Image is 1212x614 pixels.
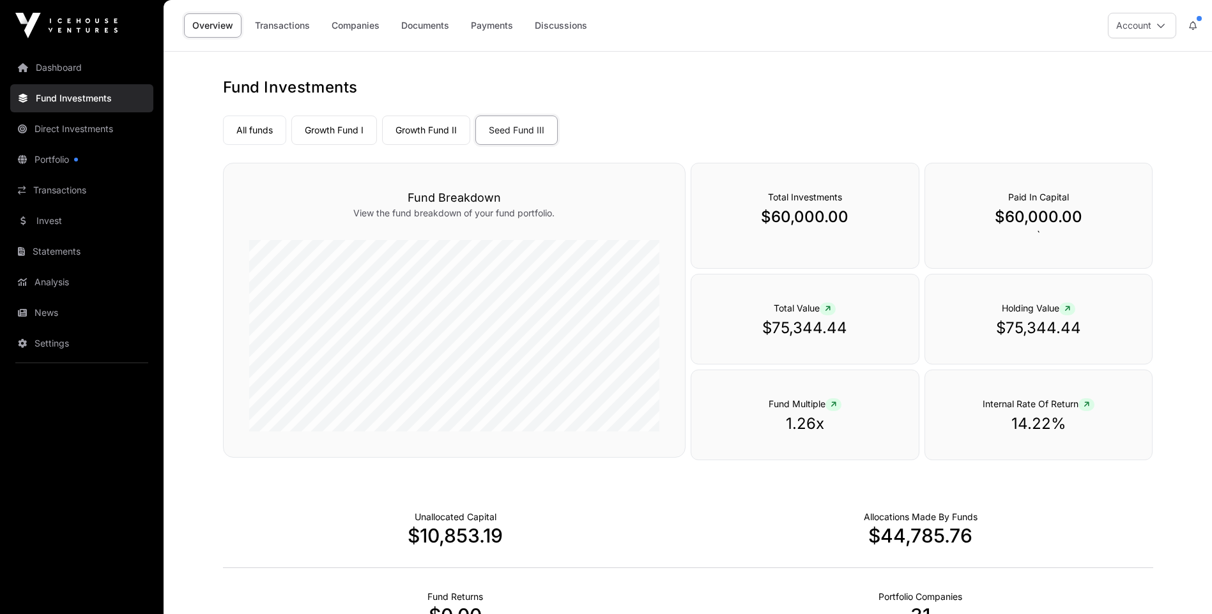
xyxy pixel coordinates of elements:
[526,13,595,38] a: Discussions
[184,13,242,38] a: Overview
[951,207,1127,227] p: $60,000.00
[223,116,286,145] a: All funds
[249,189,659,207] h3: Fund Breakdown
[878,590,962,603] p: Number of Companies Deployed Into
[769,398,841,409] span: Fund Multiple
[393,13,457,38] a: Documents
[10,268,153,296] a: Analysis
[10,329,153,357] a: Settings
[924,163,1153,269] div: `
[717,318,893,338] p: $75,344.44
[10,176,153,204] a: Transactions
[10,54,153,82] a: Dashboard
[463,13,521,38] a: Payments
[774,303,836,313] span: Total Value
[291,116,377,145] a: Growth Fund I
[10,299,153,327] a: News
[717,414,893,434] p: 1.26x
[10,146,153,174] a: Portfolio
[323,13,388,38] a: Companies
[1008,191,1069,202] span: Paid In Capital
[1002,303,1075,313] span: Holding Value
[10,207,153,235] a: Invest
[951,318,1127,338] p: $75,344.44
[10,84,153,112] a: Fund Investments
[717,207,893,227] p: $60,000.00
[247,13,318,38] a: Transactions
[864,511,978,523] p: Capital Deployed Into Companies
[382,116,470,145] a: Growth Fund II
[1108,13,1176,38] button: Account
[10,237,153,266] a: Statements
[223,77,1153,98] h1: Fund Investments
[951,414,1127,434] p: 14.22%
[475,116,558,145] a: Seed Fund III
[983,398,1094,409] span: Internal Rate Of Return
[688,524,1153,547] p: $44,785.76
[415,511,496,523] p: Cash not yet allocated
[223,524,688,547] p: $10,853.19
[249,207,659,220] p: View the fund breakdown of your fund portfolio.
[427,590,483,603] p: Realised Returns from Funds
[768,191,842,202] span: Total Investments
[10,115,153,143] a: Direct Investments
[15,13,118,38] img: Icehouse Ventures Logo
